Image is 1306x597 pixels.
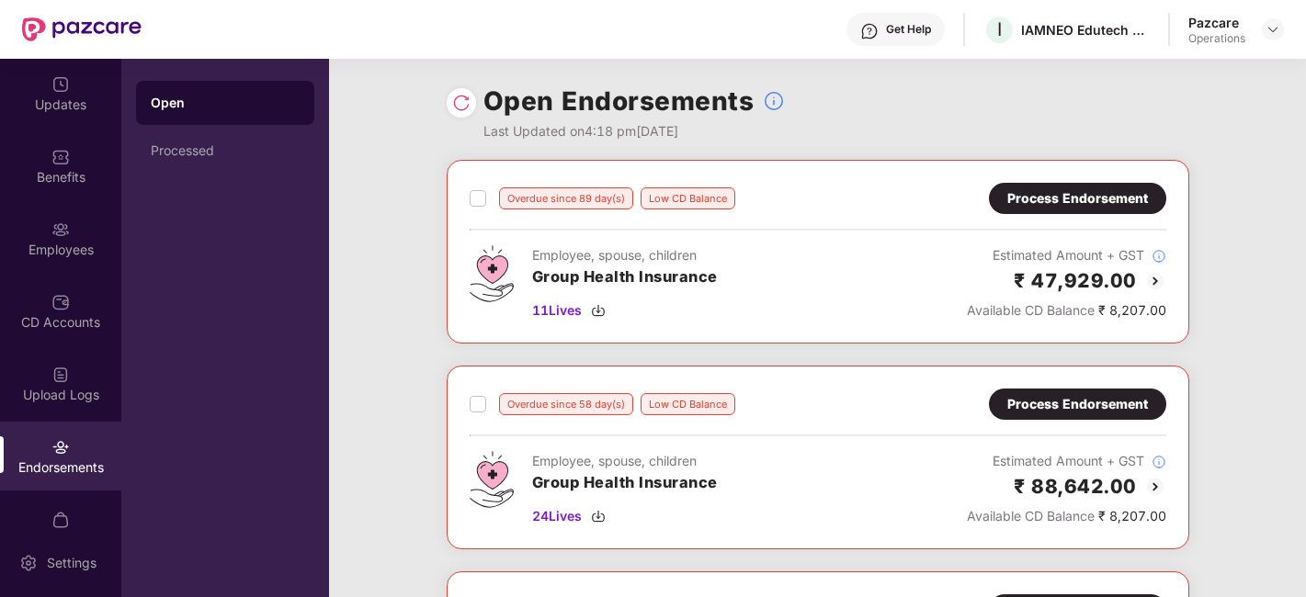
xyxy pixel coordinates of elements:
[51,75,70,94] img: svg+xml;base64,PHN2ZyBpZD0iVXBkYXRlZCIgeG1sbnM9Imh0dHA6Ly93d3cudzMub3JnLzIwMDAvc3ZnIiB3aWR0aD0iMj...
[1014,265,1137,296] h2: ₹ 47,929.00
[483,81,755,121] h1: Open Endorsements
[967,451,1166,471] div: Estimated Amount + GST
[470,451,514,508] img: svg+xml;base64,PHN2ZyB4bWxucz0iaHR0cDovL3d3dy53My5vcmcvMjAwMC9zdmciIHdpZHRoPSI0Ny43MTQiIGhlaWdodD...
[860,22,879,40] img: svg+xml;base64,PHN2ZyBpZD0iSGVscC0zMngzMiIgeG1sbnM9Imh0dHA6Ly93d3cudzMub3JnLzIwMDAvc3ZnIiB3aWR0aD...
[997,18,1002,40] span: I
[483,121,786,141] div: Last Updated on 4:18 pm[DATE]
[1188,14,1245,31] div: Pazcare
[499,187,633,209] div: Overdue since 89 day(s)
[51,366,70,384] img: svg+xml;base64,PHN2ZyBpZD0iVXBsb2FkX0xvZ3MiIGRhdGEtbmFtZT0iVXBsb2FkIExvZ3MiIHhtbG5zPSJodHRwOi8vd3...
[641,393,735,415] div: Low CD Balance
[51,511,70,529] img: svg+xml;base64,PHN2ZyBpZD0iTXlfT3JkZXJzIiBkYXRhLW5hbWU9Ik15IE9yZGVycyIgeG1sbnM9Imh0dHA6Ly93d3cudz...
[1007,394,1148,414] div: Process Endorsement
[41,554,102,572] div: Settings
[1266,22,1280,37] img: svg+xml;base64,PHN2ZyBpZD0iRHJvcGRvd24tMzJ4MzIiIHhtbG5zPSJodHRwOi8vd3d3LnczLm9yZy8yMDAwL3N2ZyIgd2...
[967,300,1166,321] div: ₹ 8,207.00
[1014,471,1137,501] h2: ₹ 88,642.00
[51,438,70,456] img: svg+xml;base64,PHN2ZyBpZD0iRW5kb3JzZW1lbnRzIiB4bWxucz0iaHR0cDovL3d3dy53My5vcmcvMjAwMC9zdmciIHdpZH...
[1144,270,1166,292] img: svg+xml;base64,PHN2ZyBpZD0iQmFjay0yMHgyMCIgeG1sbnM9Imh0dHA6Ly93d3cudzMub3JnLzIwMDAvc3ZnIiB3aWR0aD...
[22,17,142,41] img: New Pazcare Logo
[532,245,718,265] div: Employee, spouse, children
[499,393,633,415] div: Overdue since 58 day(s)
[532,300,582,321] span: 11 Lives
[532,471,718,495] h3: Group Health Insurance
[151,143,300,158] div: Processed
[967,302,1095,318] span: Available CD Balance
[967,508,1095,524] span: Available CD Balance
[51,148,70,166] img: svg+xml;base64,PHN2ZyBpZD0iQmVuZWZpdHMiIHhtbG5zPSJodHRwOi8vd3d3LnczLm9yZy8yMDAwL3N2ZyIgd2lkdGg9Ij...
[591,509,606,524] img: svg+xml;base64,PHN2ZyBpZD0iRG93bmxvYWQtMzJ4MzIiIHhtbG5zPSJodHRwOi8vd3d3LnczLm9yZy8yMDAwL3N2ZyIgd2...
[1188,31,1245,46] div: Operations
[967,506,1166,526] div: ₹ 8,207.00
[532,506,582,526] span: 24 Lives
[452,94,471,112] img: svg+xml;base64,PHN2ZyBpZD0iUmVsb2FkLTMyeDMyIiB4bWxucz0iaHR0cDovL3d3dy53My5vcmcvMjAwMC9zdmciIHdpZH...
[470,245,514,302] img: svg+xml;base64,PHN2ZyB4bWxucz0iaHR0cDovL3d3dy53My5vcmcvMjAwMC9zdmciIHdpZHRoPSI0Ny43MTQiIGhlaWdodD...
[1007,188,1148,208] div: Process Endorsement
[532,265,718,289] h3: Group Health Insurance
[763,90,785,112] img: svg+xml;base64,PHN2ZyBpZD0iSW5mb18tXzMyeDMyIiBkYXRhLW5hbWU9IkluZm8gLSAzMngzMiIgeG1sbnM9Imh0dHA6Ly...
[532,451,718,471] div: Employee, spouse, children
[1144,476,1166,498] img: svg+xml;base64,PHN2ZyBpZD0iQmFjay0yMHgyMCIgeG1sbnM9Imh0dHA6Ly93d3cudzMub3JnLzIwMDAvc3ZnIiB3aWR0aD...
[51,293,70,311] img: svg+xml;base64,PHN2ZyBpZD0iQ0RfQWNjb3VudHMiIGRhdGEtbmFtZT0iQ0QgQWNjb3VudHMiIHhtbG5zPSJodHRwOi8vd3...
[641,187,735,209] div: Low CD Balance
[1152,455,1166,469] img: svg+xml;base64,PHN2ZyBpZD0iSW5mb18tXzMyeDMyIiBkYXRhLW5hbWU9IkluZm8gLSAzMngzMiIgeG1sbnM9Imh0dHA6Ly...
[967,245,1166,265] div: Estimated Amount + GST
[591,303,606,318] img: svg+xml;base64,PHN2ZyBpZD0iRG93bmxvYWQtMzJ4MzIiIHhtbG5zPSJodHRwOi8vd3d3LnczLm9yZy8yMDAwL3N2ZyIgd2...
[886,22,931,37] div: Get Help
[1152,249,1166,264] img: svg+xml;base64,PHN2ZyBpZD0iSW5mb18tXzMyeDMyIiBkYXRhLW5hbWU9IkluZm8gLSAzMngzMiIgeG1sbnM9Imh0dHA6Ly...
[1021,21,1150,39] div: IAMNEO Edutech Private Limited
[51,220,70,239] img: svg+xml;base64,PHN2ZyBpZD0iRW1wbG95ZWVzIiB4bWxucz0iaHR0cDovL3d3dy53My5vcmcvMjAwMC9zdmciIHdpZHRoPS...
[19,554,38,572] img: svg+xml;base64,PHN2ZyBpZD0iU2V0dGluZy0yMHgyMCIgeG1sbnM9Imh0dHA6Ly93d3cudzMub3JnLzIwMDAvc3ZnIiB3aW...
[151,94,300,112] div: Open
